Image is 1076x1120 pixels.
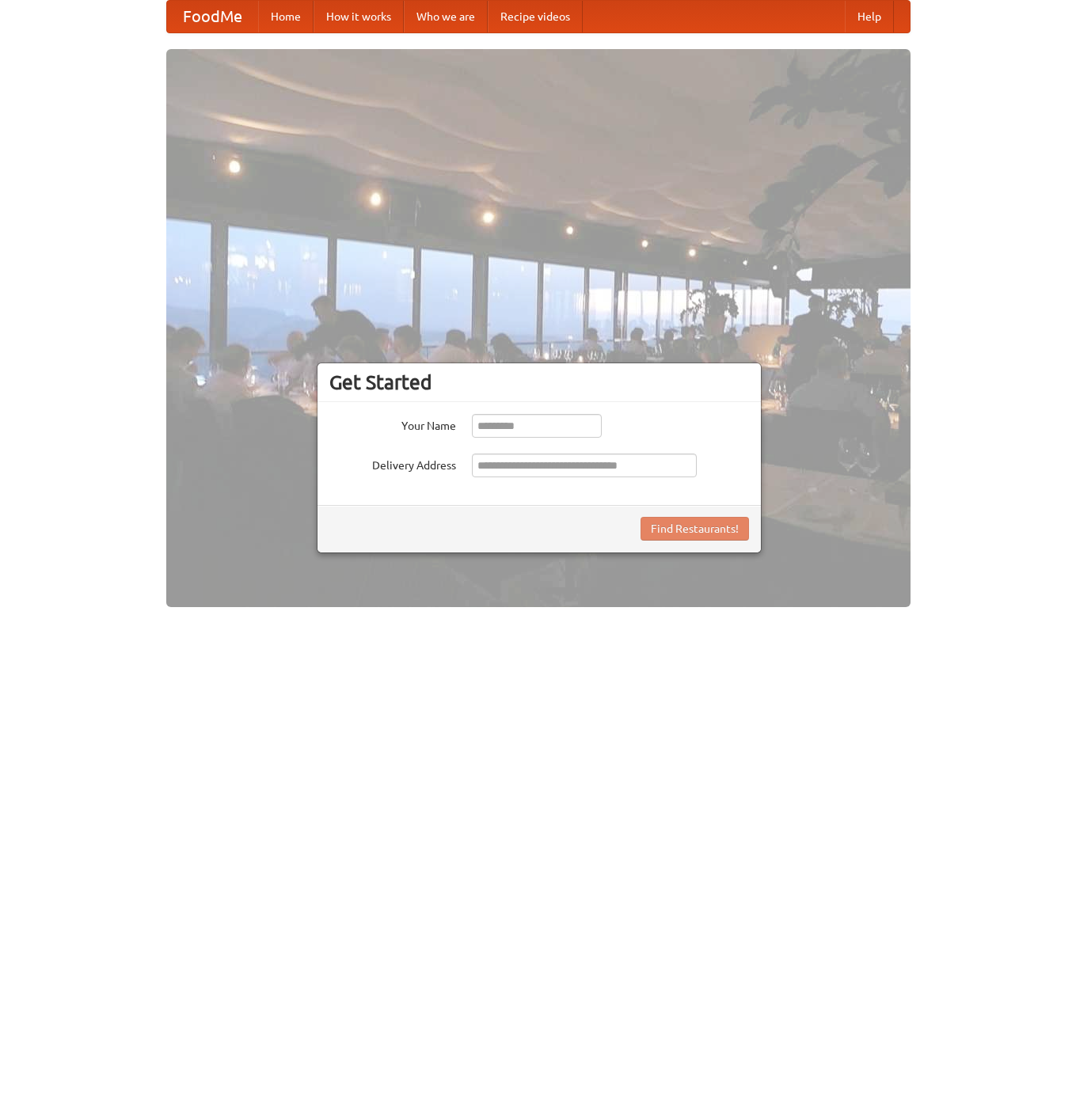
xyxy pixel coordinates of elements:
[329,370,749,394] h3: Get Started
[258,1,314,32] a: Home
[329,454,456,473] label: Delivery Address
[329,414,456,434] label: Your Name
[314,1,404,32] a: How it works
[167,1,258,32] a: FoodMe
[641,517,749,541] button: Find Restaurants!
[404,1,488,32] a: Who we are
[488,1,583,32] a: Recipe videos
[845,1,894,32] a: Help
